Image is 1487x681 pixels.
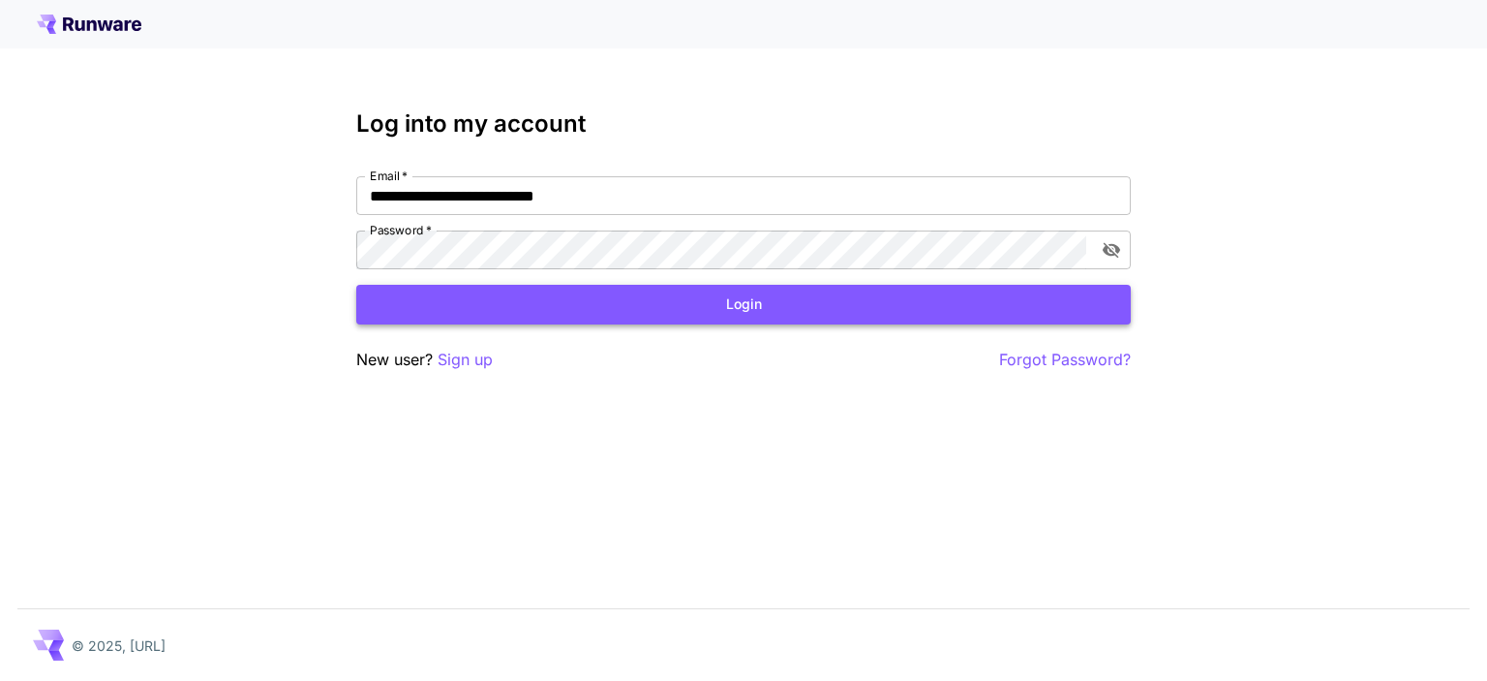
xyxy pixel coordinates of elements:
label: Email [370,168,408,184]
h3: Log into my account [356,110,1131,138]
label: Password [370,222,432,238]
button: toggle password visibility [1094,232,1129,267]
p: New user? [356,348,493,372]
button: Sign up [438,348,493,372]
button: Login [356,285,1131,325]
button: Forgot Password? [999,348,1131,372]
p: © 2025, [URL] [72,635,166,656]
